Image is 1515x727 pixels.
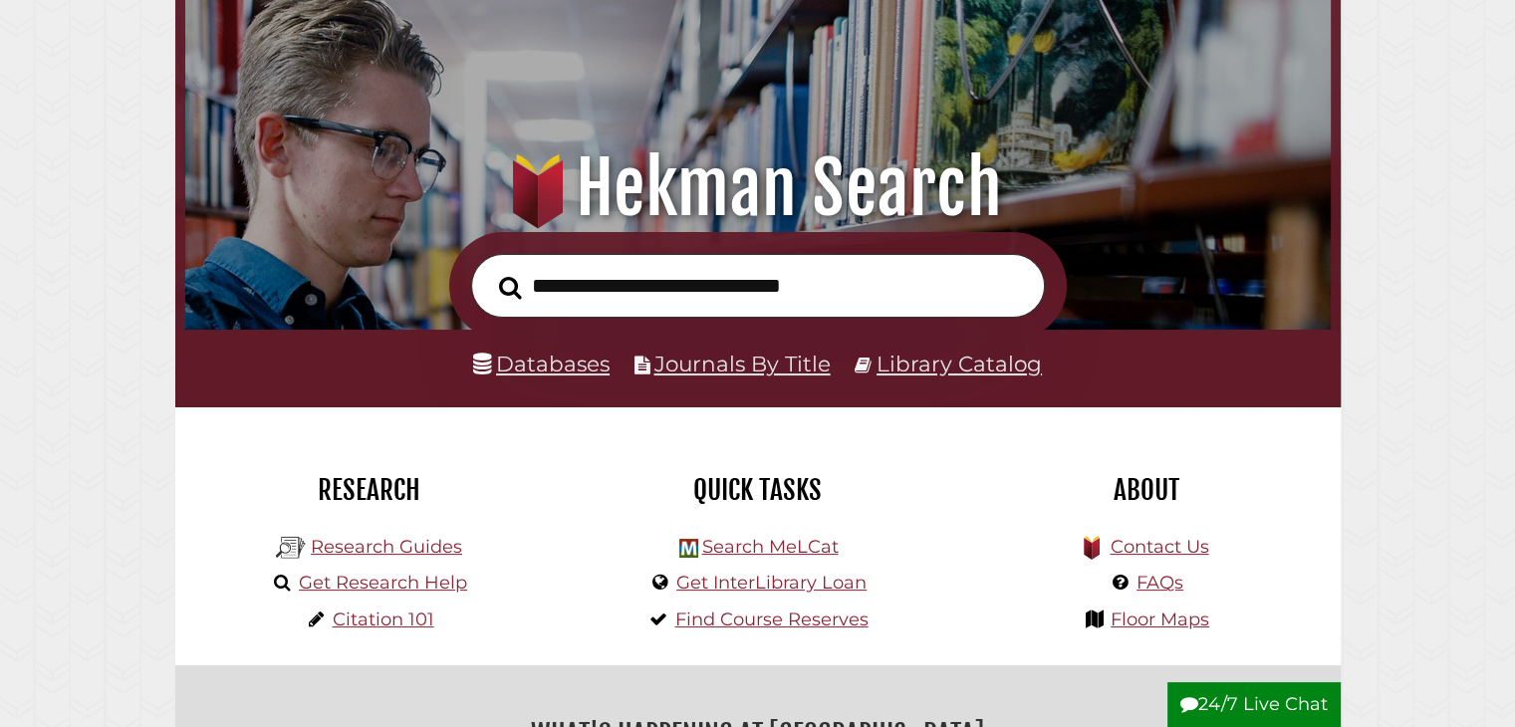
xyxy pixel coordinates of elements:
[299,572,467,594] a: Get Research Help
[311,536,462,558] a: Research Guides
[473,351,610,376] a: Databases
[1110,536,1208,558] a: Contact Us
[967,473,1326,507] h2: About
[276,533,306,563] img: Hekman Library Logo
[190,473,549,507] h2: Research
[207,144,1307,232] h1: Hekman Search
[489,270,532,305] button: Search
[333,608,434,630] a: Citation 101
[654,351,831,376] a: Journals By Title
[701,536,838,558] a: Search MeLCat
[579,473,937,507] h2: Quick Tasks
[1136,572,1183,594] a: FAQs
[676,572,867,594] a: Get InterLibrary Loan
[877,351,1042,376] a: Library Catalog
[675,608,869,630] a: Find Course Reserves
[679,539,698,558] img: Hekman Library Logo
[499,275,522,299] i: Search
[1111,608,1209,630] a: Floor Maps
